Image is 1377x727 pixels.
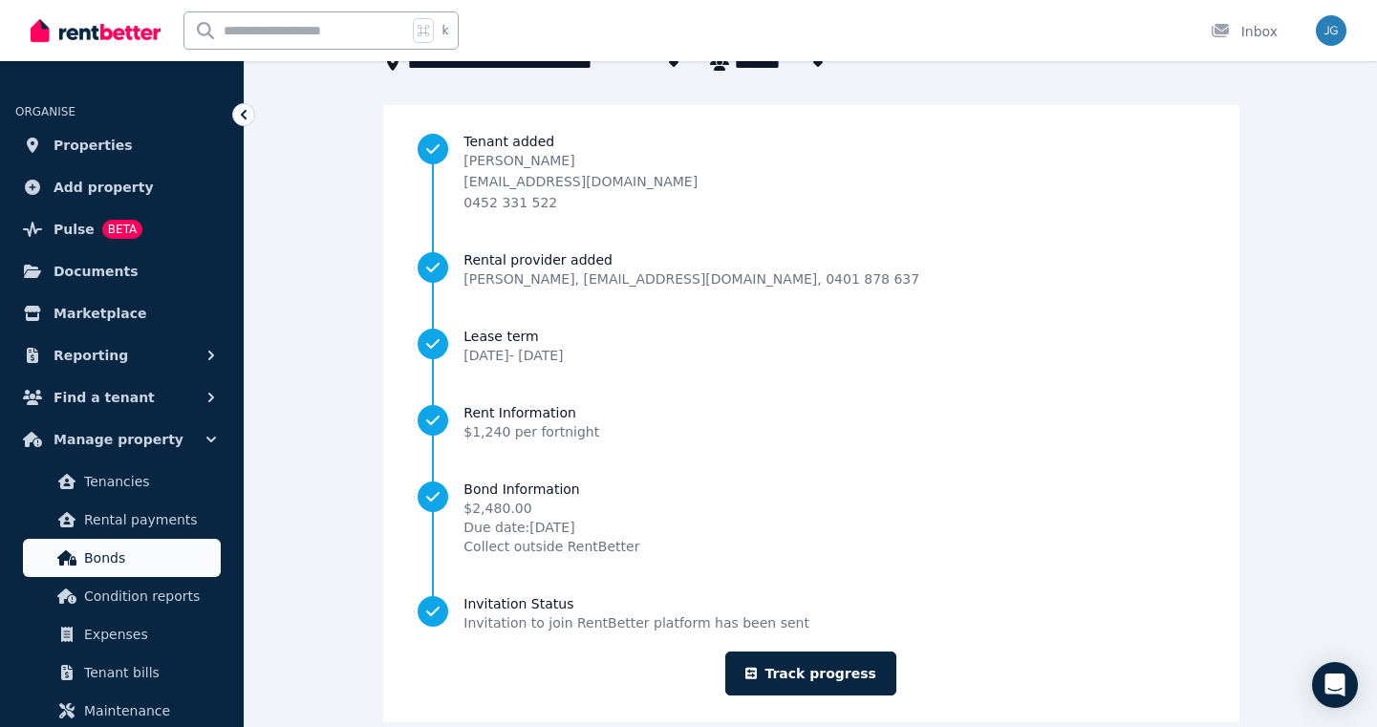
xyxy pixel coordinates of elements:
button: Reporting [15,336,228,374]
span: $1,240 per fortnight [463,424,599,439]
a: Add property [15,168,228,206]
span: Tenant bills [84,661,213,684]
span: Due date: [DATE] [463,518,639,537]
a: Invitation StatusInvitation to join RentBetter platform has been sent [418,594,1203,632]
span: BETA [102,220,142,239]
span: Rental payments [84,508,213,531]
span: Bond Information [463,480,639,499]
span: k [441,23,448,38]
nav: Progress [418,132,1203,632]
span: Rental provider added [463,250,919,269]
a: Rent Information$1,240 per fortnight [418,403,1203,441]
p: [PERSON_NAME] [463,151,698,170]
a: Tenant added[PERSON_NAME][EMAIL_ADDRESS][DOMAIN_NAME]0452 331 522 [418,132,1203,212]
a: Bond Information$2,480.00Due date:[DATE]Collect outside RentBetter [418,480,1203,556]
button: Find a tenant [15,378,228,417]
img: Julian Garness [1316,15,1346,46]
p: [EMAIL_ADDRESS][DOMAIN_NAME] [463,172,698,191]
span: Rent Information [463,403,599,422]
span: 0452 331 522 [463,195,557,210]
span: Documents [54,260,139,283]
span: Expenses [84,623,213,646]
span: Collect outside RentBetter [463,537,639,556]
span: Tenant added [463,132,1203,151]
a: Condition reports [23,577,221,615]
span: Manage property [54,428,183,451]
span: Add property [54,176,154,199]
span: Marketplace [54,302,146,325]
a: Rental payments [23,501,221,539]
span: Properties [54,134,133,157]
a: Track progress [725,652,896,695]
span: $2,480.00 [463,499,639,518]
span: Pulse [54,218,95,241]
span: Find a tenant [54,386,155,409]
span: Reporting [54,344,128,367]
a: Lease term[DATE]- [DATE] [418,327,1203,365]
span: Invitation Status [463,594,809,613]
a: Bonds [23,539,221,577]
div: Open Intercom Messenger [1312,662,1358,708]
span: Invitation to join RentBetter platform has been sent [463,613,809,632]
span: [DATE] - [DATE] [463,348,563,363]
span: Bonds [84,546,213,569]
span: Tenancies [84,470,213,493]
span: Maintenance [84,699,213,722]
a: PulseBETA [15,210,228,248]
a: Documents [15,252,228,290]
a: Marketplace [15,294,228,332]
span: Condition reports [84,585,213,608]
span: ORGANISE [15,105,75,118]
img: RentBetter [31,16,161,45]
span: [PERSON_NAME] , [EMAIL_ADDRESS][DOMAIN_NAME] , 0401 878 637 [463,269,919,289]
span: Lease term [463,327,563,346]
a: Rental provider added[PERSON_NAME], [EMAIL_ADDRESS][DOMAIN_NAME], 0401 878 637 [418,250,1203,289]
a: Tenant bills [23,653,221,692]
a: Tenancies [23,462,221,501]
a: Expenses [23,615,221,653]
button: Manage property [15,420,228,459]
div: Inbox [1211,22,1278,41]
a: Properties [15,126,228,164]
